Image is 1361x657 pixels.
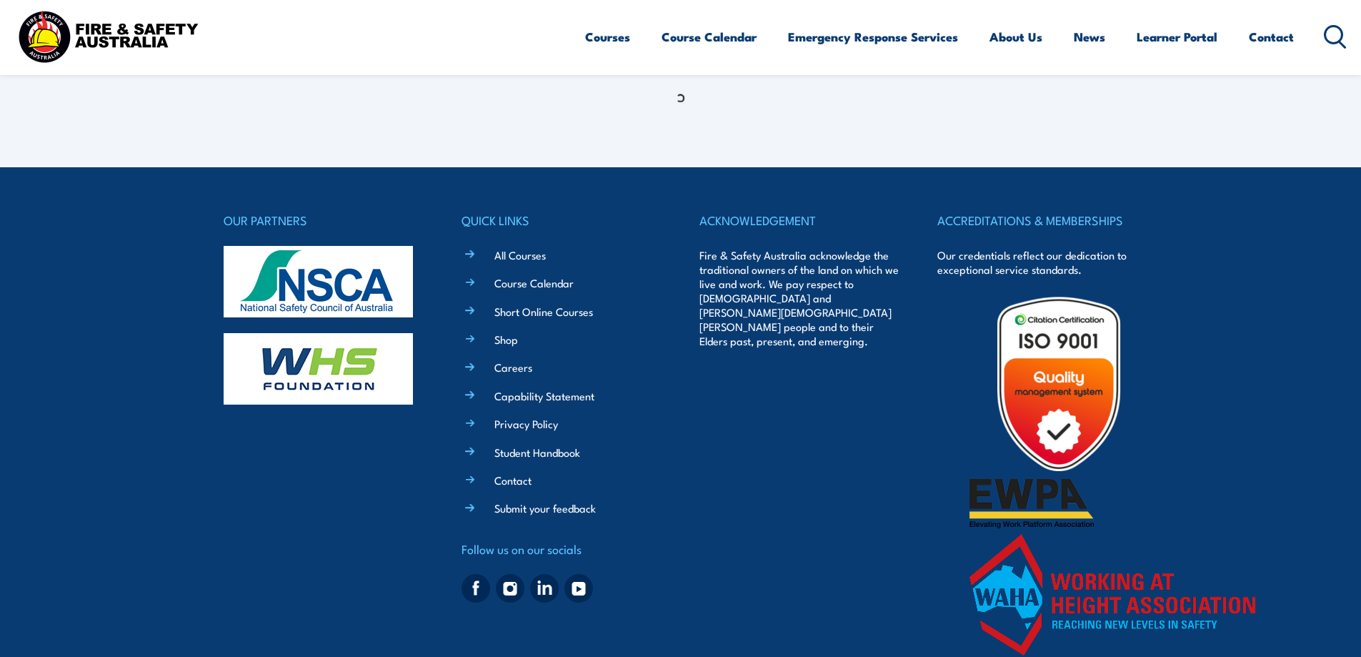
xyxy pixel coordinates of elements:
[494,275,574,290] a: Course Calendar
[937,210,1137,230] h4: ACCREDITATIONS & MEMBERSHIPS
[969,479,1094,528] img: ewpa-logo
[494,360,532,375] a: Careers
[494,416,558,431] a: Privacy Policy
[585,18,630,56] a: Courses
[224,333,413,405] img: whs-logo-footer
[494,445,580,460] a: Student Handbook
[969,534,1255,656] img: WAHA Working at height association – view FSAs working at height courses
[224,210,424,230] h4: OUR PARTNERS
[989,18,1042,56] a: About Us
[494,500,596,515] a: Submit your feedback
[937,248,1137,277] p: Our credentials reflect our dedication to exceptional service standards.
[494,388,594,403] a: Capability Statement
[494,304,593,319] a: Short Online Courses
[788,18,958,56] a: Emergency Response Services
[1074,18,1105,56] a: News
[699,248,899,348] p: Fire & Safety Australia acknowledge the traditional owners of the land on which we live and work....
[494,247,546,262] a: All Courses
[699,210,899,230] h4: ACKNOWLEDGEMENT
[662,18,757,56] a: Course Calendar
[1249,18,1294,56] a: Contact
[462,539,662,559] h4: Follow us on our socials
[224,246,413,317] img: nsca-logo-footer
[462,210,662,230] h4: QUICK LINKS
[969,295,1148,473] img: Untitled design (19)
[494,332,518,347] a: Shop
[494,473,532,488] a: Contact
[1137,18,1217,56] a: Learner Portal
